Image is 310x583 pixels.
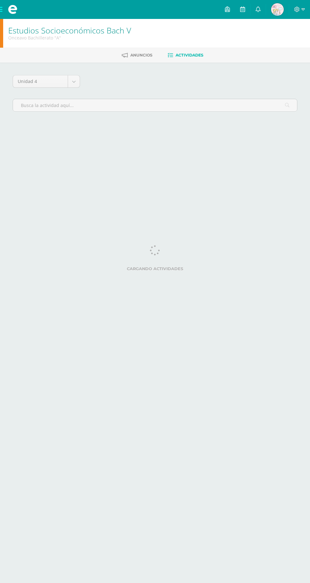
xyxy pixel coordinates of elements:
a: Anuncios [122,50,152,60]
img: b503dfbe7b5392f0fb8a655e01e0675b.png [271,3,284,16]
label: Cargando actividades [13,266,297,271]
h1: Estudios Socioeconómicos Bach V [8,26,131,35]
a: Estudios Socioeconómicos Bach V [8,25,131,36]
a: Actividades [168,50,203,60]
span: Unidad 4 [18,75,63,87]
input: Busca la actividad aquí... [13,99,297,111]
a: Unidad 4 [13,75,80,87]
span: Anuncios [130,53,152,57]
div: Onceavo Bachillerato 'A' [8,35,131,41]
span: Actividades [176,53,203,57]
